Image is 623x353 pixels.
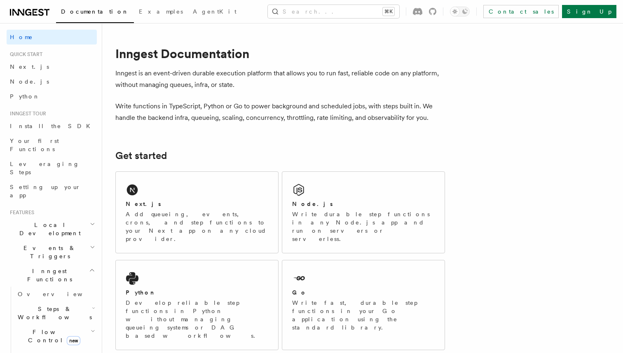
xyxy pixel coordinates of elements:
p: Develop reliable step functions in Python without managing queueing systems or DAG based workflows. [126,299,268,340]
span: Python [10,93,40,100]
p: Inngest is an event-driven durable execution platform that allows you to run fast, reliable code ... [115,68,445,91]
a: PythonDevelop reliable step functions in Python without managing queueing systems or DAG based wo... [115,260,279,350]
p: Write functions in TypeScript, Python or Go to power background and scheduled jobs, with steps bu... [115,101,445,124]
span: Events & Triggers [7,244,90,260]
a: Sign Up [562,5,616,18]
p: Write durable step functions in any Node.js app and run on servers or serverless. [292,210,435,243]
button: Local Development [7,217,97,241]
button: Search...⌘K [268,5,399,18]
span: Documentation [61,8,129,15]
a: Next.js [7,59,97,74]
a: Install the SDK [7,119,97,133]
a: Get started [115,150,167,161]
h2: Next.js [126,200,161,208]
h2: Node.js [292,200,333,208]
span: Quick start [7,51,42,58]
span: Next.js [10,63,49,70]
a: Python [7,89,97,104]
h1: Inngest Documentation [115,46,445,61]
span: Examples [139,8,183,15]
span: Overview [18,291,103,297]
span: Inngest tour [7,110,46,117]
a: Node.jsWrite durable step functions in any Node.js app and run on servers or serverless. [282,171,445,253]
a: GoWrite fast, durable step functions in your Go application using the standard library. [282,260,445,350]
a: Node.js [7,74,97,89]
button: Inngest Functions [7,264,97,287]
span: Leveraging Steps [10,161,80,175]
kbd: ⌘K [383,7,394,16]
span: Local Development [7,221,90,237]
h2: Go [292,288,307,297]
a: Home [7,30,97,44]
span: Home [10,33,33,41]
p: Add queueing, events, crons, and step functions to your Next app on any cloud provider. [126,210,268,243]
button: Toggle dark mode [450,7,470,16]
span: Features [7,209,34,216]
span: Flow Control [14,328,91,344]
span: new [67,336,80,345]
span: Node.js [10,78,49,85]
p: Write fast, durable step functions in your Go application using the standard library. [292,299,435,332]
span: Setting up your app [10,184,81,199]
a: Documentation [56,2,134,23]
h2: Python [126,288,156,297]
a: Leveraging Steps [7,157,97,180]
a: Setting up your app [7,180,97,203]
span: Install the SDK [10,123,95,129]
a: AgentKit [188,2,241,22]
a: Contact sales [483,5,559,18]
button: Flow Controlnew [14,325,97,348]
button: Events & Triggers [7,241,97,264]
a: Your first Functions [7,133,97,157]
span: Inngest Functions [7,267,89,283]
button: Steps & Workflows [14,302,97,325]
a: Overview [14,287,97,302]
span: Your first Functions [10,138,59,152]
a: Next.jsAdd queueing, events, crons, and step functions to your Next app on any cloud provider. [115,171,279,253]
span: Steps & Workflows [14,305,92,321]
span: AgentKit [193,8,237,15]
a: Examples [134,2,188,22]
